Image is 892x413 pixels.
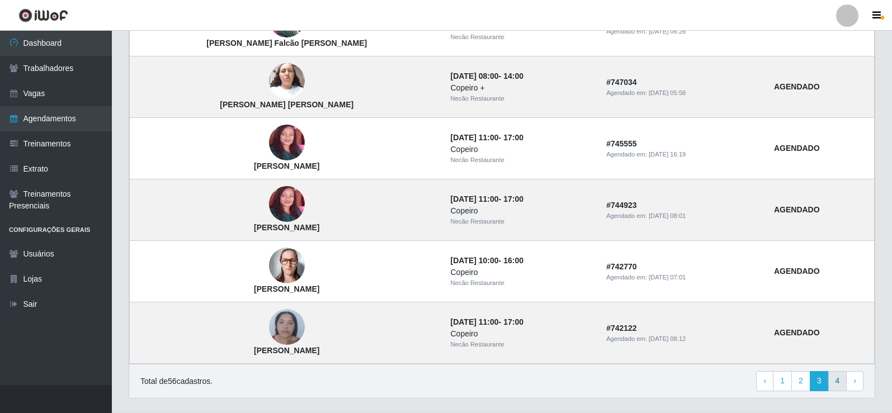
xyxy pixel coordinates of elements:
a: 3 [810,371,829,391]
time: 17:00 [503,133,523,142]
strong: [PERSON_NAME] [254,223,319,232]
div: Necão Restaurante [450,94,593,103]
nav: pagination [756,371,863,391]
strong: - [450,317,523,326]
img: Fabiana Alves da Silva [269,303,305,351]
div: Agendado em: [606,273,761,282]
strong: [PERSON_NAME] [PERSON_NAME] [220,100,353,109]
div: Agendado em: [606,27,761,36]
strong: [PERSON_NAME] Falcão [PERSON_NAME] [206,39,367,48]
div: Copeiro + [450,82,593,94]
time: [DATE] 08:00 [450,72,498,80]
img: Telma Maria Da Silva [269,168,305,241]
strong: AGENDADO [774,267,820,276]
img: CoreUI Logo [18,8,68,22]
strong: AGENDADO [774,82,820,91]
strong: - [450,256,523,265]
a: Next [846,371,863,391]
time: 16:00 [503,256,523,265]
time: 17:00 [503,317,523,326]
strong: # 747034 [606,78,637,87]
strong: AGENDADO [774,328,820,337]
img: Loruama Silva de Lima [269,58,305,105]
div: Necão Restaurante [450,155,593,165]
a: 2 [791,371,810,391]
strong: [PERSON_NAME] [254,162,319,170]
div: Copeiro [450,144,593,155]
div: Agendado em: [606,150,761,159]
strong: # 745555 [606,139,637,148]
div: Necão Restaurante [450,340,593,349]
strong: [PERSON_NAME] [254,346,319,355]
div: Copeiro [450,267,593,278]
div: Copeiro [450,205,593,217]
time: [DATE] 05:58 [649,89,686,96]
strong: # 742122 [606,324,637,333]
time: [DATE] 07:01 [649,274,686,281]
a: 4 [828,371,847,391]
time: 17:00 [503,194,523,203]
time: [DATE] 08:01 [649,212,686,219]
div: Agendado em: [606,88,761,98]
div: Agendado em: [606,211,761,221]
strong: [PERSON_NAME] [254,284,319,293]
span: ‹ [763,376,766,385]
time: [DATE] 11:00 [450,133,498,142]
time: [DATE] 06:26 [649,28,686,35]
img: Telma Maria Da Silva [269,106,305,180]
div: Copeiro [450,328,593,340]
strong: - [450,194,523,203]
img: Ester Moreira da Silva [269,248,305,283]
time: 14:00 [503,72,523,80]
span: › [853,376,856,385]
strong: - [450,133,523,142]
p: Total de 56 cadastros. [140,376,213,387]
div: Agendado em: [606,334,761,344]
div: Necão Restaurante [450,217,593,226]
time: [DATE] 10:00 [450,256,498,265]
time: [DATE] 08:12 [649,335,686,342]
div: Necão Restaurante [450,32,593,42]
time: [DATE] 11:00 [450,317,498,326]
strong: AGENDADO [774,205,820,214]
strong: - [450,72,523,80]
strong: # 744923 [606,201,637,210]
div: Necão Restaurante [450,278,593,288]
time: [DATE] 11:00 [450,194,498,203]
a: Previous [756,371,773,391]
strong: # 742770 [606,262,637,271]
time: [DATE] 16:19 [649,151,686,158]
a: 1 [773,371,792,391]
strong: AGENDADO [774,144,820,153]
